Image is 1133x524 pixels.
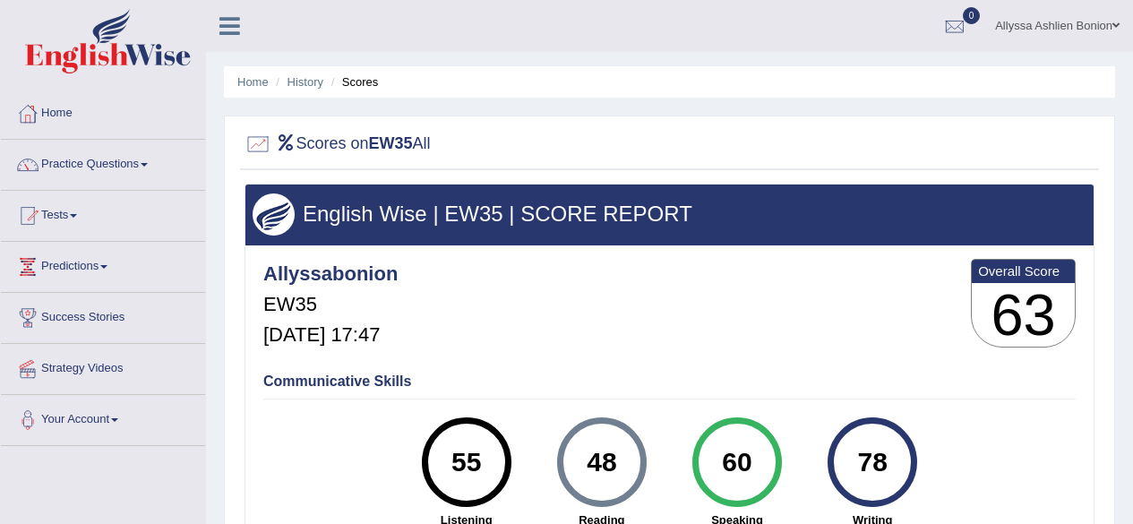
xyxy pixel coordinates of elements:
[253,193,295,236] img: wings.png
[263,324,398,346] h5: [DATE] 17:47
[1,344,205,389] a: Strategy Videos
[1,89,205,133] a: Home
[263,294,398,315] h5: EW35
[840,425,906,500] div: 78
[963,7,981,24] span: 0
[263,374,1076,390] h4: Communicative Skills
[288,75,323,89] a: History
[433,425,499,500] div: 55
[978,263,1069,279] b: Overall Score
[1,293,205,338] a: Success Stories
[1,140,205,185] a: Practice Questions
[972,283,1075,348] h3: 63
[237,75,269,89] a: Home
[369,134,413,152] b: EW35
[253,202,1086,226] h3: English Wise | EW35 | SCORE REPORT
[1,191,205,236] a: Tests
[245,131,431,158] h2: Scores on All
[1,242,205,287] a: Predictions
[704,425,769,500] div: 60
[1,395,205,440] a: Your Account
[327,73,379,90] li: Scores
[263,263,398,285] h4: Allyssabonion
[569,425,634,500] div: 48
